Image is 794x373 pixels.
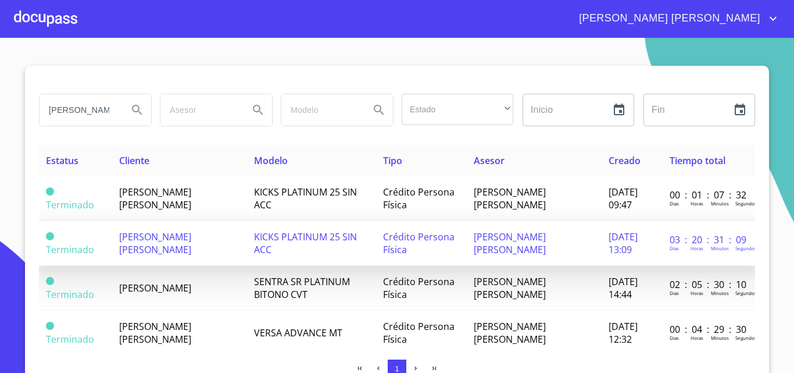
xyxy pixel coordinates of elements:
[670,278,748,291] p: 02 : 05 : 30 : 10
[735,200,757,207] p: Segundos
[735,245,757,251] p: Segundos
[383,320,455,346] span: Crédito Persona Física
[46,288,94,301] span: Terminado
[711,245,729,251] p: Minutos
[46,322,54,330] span: Terminado
[46,154,78,167] span: Estatus
[402,94,513,125] div: ​
[365,96,393,124] button: Search
[383,186,455,211] span: Crédito Persona Física
[691,290,703,296] p: Horas
[570,9,766,28] span: [PERSON_NAME] [PERSON_NAME]
[670,290,679,296] p: Dias
[383,230,455,256] span: Crédito Persona Física
[46,187,54,196] span: Terminado
[46,243,94,256] span: Terminado
[244,96,272,124] button: Search
[609,320,638,346] span: [DATE] 12:32
[711,200,729,207] p: Minutos
[395,364,399,373] span: 1
[474,275,546,301] span: [PERSON_NAME] [PERSON_NAME]
[40,94,119,126] input: search
[670,154,725,167] span: Tiempo total
[254,326,342,339] span: VERSA ADVANCE MT
[670,245,679,251] p: Dias
[474,186,546,211] span: [PERSON_NAME] [PERSON_NAME]
[735,335,757,341] p: Segundos
[711,290,729,296] p: Minutos
[691,200,703,207] p: Horas
[119,282,191,294] span: [PERSON_NAME]
[735,290,757,296] p: Segundos
[119,230,191,256] span: [PERSON_NAME] [PERSON_NAME]
[383,154,402,167] span: Tipo
[254,154,288,167] span: Modelo
[609,230,638,256] span: [DATE] 13:09
[254,230,357,256] span: KICKS PLATINUM 25 SIN ACC
[254,186,357,211] span: KICKS PLATINUM 25 SIN ACC
[609,275,638,301] span: [DATE] 14:44
[691,245,703,251] p: Horas
[474,230,546,256] span: [PERSON_NAME] [PERSON_NAME]
[670,189,748,201] p: 00 : 01 : 07 : 32
[119,154,149,167] span: Cliente
[160,94,239,126] input: search
[46,333,94,346] span: Terminado
[123,96,151,124] button: Search
[281,94,360,126] input: search
[383,275,455,301] span: Crédito Persona Física
[119,186,191,211] span: [PERSON_NAME] [PERSON_NAME]
[670,200,679,207] p: Dias
[474,154,505,167] span: Asesor
[711,335,729,341] p: Minutos
[474,320,546,346] span: [PERSON_NAME] [PERSON_NAME]
[670,233,748,246] p: 03 : 20 : 31 : 09
[570,9,780,28] button: account of current user
[46,232,54,240] span: Terminado
[609,186,638,211] span: [DATE] 09:47
[609,154,641,167] span: Creado
[46,198,94,211] span: Terminado
[670,323,748,336] p: 00 : 04 : 29 : 30
[46,277,54,285] span: Terminado
[670,335,679,341] p: Dias
[119,320,191,346] span: [PERSON_NAME] [PERSON_NAME]
[691,335,703,341] p: Horas
[254,275,350,301] span: SENTRA SR PLATINUM BITONO CVT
